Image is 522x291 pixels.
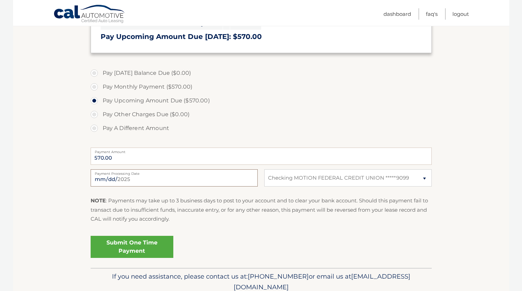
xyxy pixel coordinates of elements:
p: : Payments may take up to 3 business days to post to your account and to clear your bank account.... [91,196,432,223]
label: Pay Upcoming Amount Due ($570.00) [91,94,432,108]
a: FAQ's [426,8,438,20]
span: [PHONE_NUMBER] [248,272,309,280]
label: Pay [DATE] Balance Due ($0.00) [91,66,432,80]
h3: Pay Upcoming Amount Due [DATE]: $570.00 [101,32,422,41]
label: Payment Amount [91,148,432,153]
a: Dashboard [383,8,411,20]
label: Pay Monthly Payment ($570.00) [91,80,432,94]
input: Payment Amount [91,148,432,165]
strong: NOTE [91,197,106,204]
a: Cal Automotive [53,4,126,24]
label: Payment Processing Date [91,169,258,175]
a: Logout [452,8,469,20]
label: Pay Other Charges Due ($0.00) [91,108,432,121]
label: Pay A Different Amount [91,121,432,135]
input: Payment Date [91,169,258,187]
a: Submit One Time Payment [91,236,173,258]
